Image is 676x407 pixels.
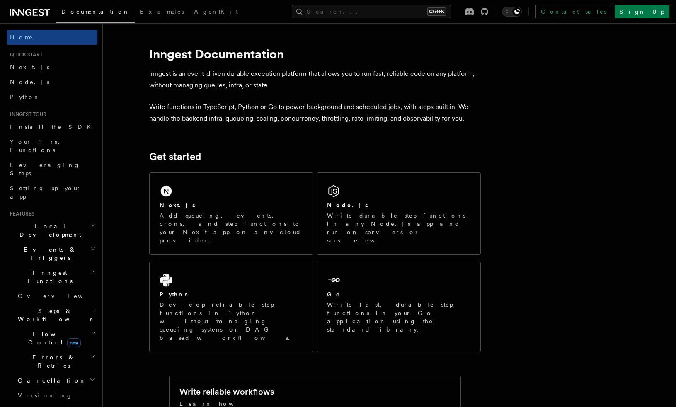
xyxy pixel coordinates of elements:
[15,288,97,303] a: Overview
[10,94,40,100] span: Python
[7,219,97,242] button: Local Development
[7,181,97,204] a: Setting up your app
[149,151,201,162] a: Get started
[160,290,190,298] h2: Python
[615,5,669,18] a: Sign Up
[7,60,97,75] a: Next.js
[149,172,313,255] a: Next.jsAdd queueing, events, crons, and step functions to your Next app on any cloud provider.
[10,138,59,153] span: Your first Functions
[149,262,313,352] a: PythonDevelop reliable step functions in Python without managing queueing systems or DAG based wo...
[61,8,130,15] span: Documentation
[7,211,34,217] span: Features
[18,392,73,399] span: Versioning
[189,2,243,22] a: AgentKit
[7,51,43,58] span: Quick start
[160,300,303,342] p: Develop reliable step functions in Python without managing queueing systems or DAG based workflows.
[15,388,97,403] a: Versioning
[535,5,611,18] a: Contact sales
[56,2,135,23] a: Documentation
[149,68,481,91] p: Inngest is an event-driven durable execution platform that allows you to run fast, reliable code ...
[7,119,97,134] a: Install the SDK
[160,211,303,245] p: Add queueing, events, crons, and step functions to your Next app on any cloud provider.
[10,124,96,130] span: Install the SDK
[7,222,90,239] span: Local Development
[15,373,97,388] button: Cancellation
[10,64,49,70] span: Next.js
[15,353,90,370] span: Errors & Retries
[15,307,92,323] span: Steps & Workflows
[149,46,481,61] h1: Inngest Documentation
[18,293,103,299] span: Overview
[317,172,481,255] a: Node.jsWrite durable step functions in any Node.js app and run on servers or serverless.
[179,386,274,397] h2: Write reliable workflows
[140,8,184,15] span: Examples
[7,30,97,45] a: Home
[194,8,238,15] span: AgentKit
[15,350,97,373] button: Errors & Retries
[292,5,451,18] button: Search...Ctrl+K
[327,201,368,209] h2: Node.js
[502,7,522,17] button: Toggle dark mode
[67,338,81,347] span: new
[7,90,97,104] a: Python
[10,162,80,177] span: Leveraging Steps
[7,134,97,157] a: Your first Functions
[7,265,97,288] button: Inngest Functions
[15,327,97,350] button: Flow Controlnew
[149,101,481,124] p: Write functions in TypeScript, Python or Go to power background and scheduled jobs, with steps bu...
[10,79,49,85] span: Node.js
[327,290,342,298] h2: Go
[15,330,91,346] span: Flow Control
[317,262,481,352] a: GoWrite fast, durable step functions in your Go application using the standard library.
[327,300,470,334] p: Write fast, durable step functions in your Go application using the standard library.
[7,157,97,181] a: Leveraging Steps
[7,111,46,118] span: Inngest tour
[160,201,195,209] h2: Next.js
[7,75,97,90] a: Node.js
[7,245,90,262] span: Events & Triggers
[15,376,86,385] span: Cancellation
[135,2,189,22] a: Examples
[327,211,470,245] p: Write durable step functions in any Node.js app and run on servers or serverless.
[15,303,97,327] button: Steps & Workflows
[7,242,97,265] button: Events & Triggers
[10,33,33,41] span: Home
[7,269,90,285] span: Inngest Functions
[10,185,81,200] span: Setting up your app
[427,7,446,16] kbd: Ctrl+K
